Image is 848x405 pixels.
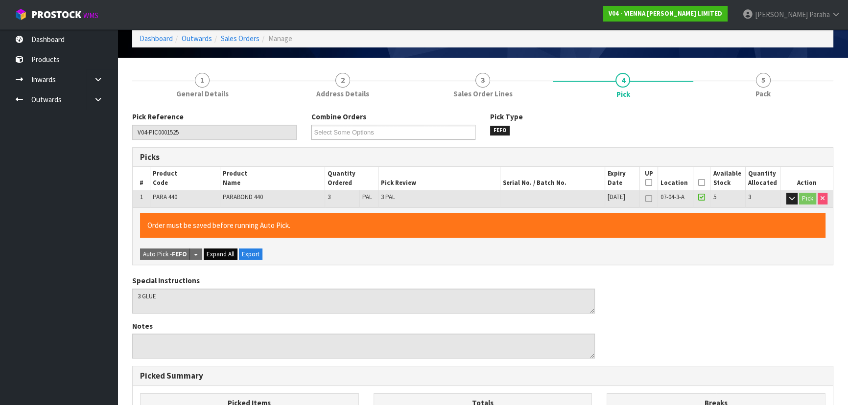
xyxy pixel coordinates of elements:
span: 3 [748,193,751,201]
button: Auto Pick -FEFO [140,248,190,260]
th: Action [780,167,833,190]
a: Outwards [182,34,212,43]
span: [PERSON_NAME] [755,10,808,19]
strong: FEFO [172,250,187,258]
th: Expiry Date [605,167,639,190]
h3: Picks [140,153,475,162]
span: FEFO [490,126,510,135]
span: 1 [195,73,210,88]
button: Pick [799,193,816,204]
th: Serial No. / Batch No. [500,167,605,190]
th: Quantity Ordered [325,167,378,190]
span: ProStock [31,8,81,21]
span: 5 [756,73,771,88]
th: Quantity Allocated [745,167,780,190]
th: Product Code [150,167,220,190]
th: Location [658,167,693,190]
a: V04 - VIENNA [PERSON_NAME] LIMITED [603,6,728,22]
th: # [133,167,150,190]
span: PARA 440 [153,193,177,201]
small: WMS [83,11,98,20]
span: [DATE] [608,193,625,201]
img: cube-alt.png [15,8,27,21]
span: General Details [176,89,229,99]
span: 3 [475,73,490,88]
span: Pick [616,89,630,99]
strong: V04 - VIENNA [PERSON_NAME] LIMITED [609,9,722,18]
div: Order must be saved before running Auto Pick. [140,213,825,238]
span: Manage [268,34,292,43]
label: Pick Type [490,112,523,122]
span: Address Details [316,89,369,99]
span: 2 [335,73,350,88]
label: Pick Reference [132,112,184,122]
a: Sales Orders [221,34,259,43]
h3: Picked Summary [140,371,825,381]
span: Expand All [207,250,235,258]
span: 3 [328,193,330,201]
label: Notes [132,321,153,331]
span: 4 [615,73,630,88]
button: Expand All [204,248,237,260]
span: Pack [755,89,771,99]
span: PARABOND 440 [223,193,263,201]
th: UP [640,167,658,190]
label: Combine Orders [311,112,366,122]
span: 07-04-3-A [660,193,684,201]
th: Pick Review [378,167,500,190]
span: Paraha [809,10,830,19]
span: PAL [362,193,372,201]
span: Sales Order Lines [453,89,513,99]
th: Available Stock [710,167,745,190]
th: Product Name [220,167,325,190]
a: Dashboard [140,34,173,43]
span: 3 PAL [381,193,395,201]
span: 1 [140,193,143,201]
label: Special Instructions [132,275,200,286]
span: 5 [713,193,716,201]
button: Export [239,248,262,260]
